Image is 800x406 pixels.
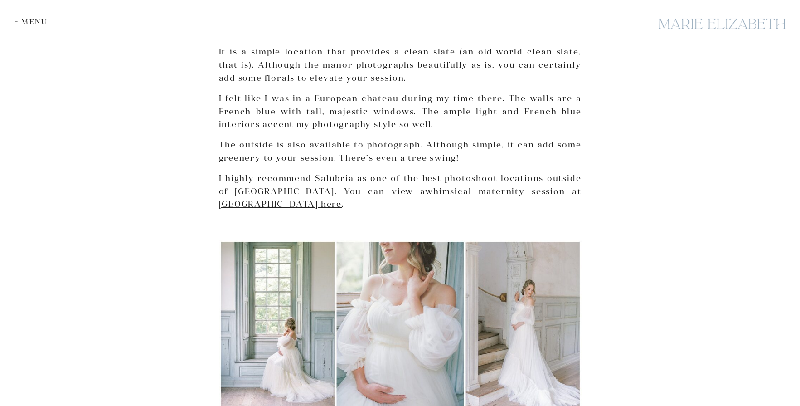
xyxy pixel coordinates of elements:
p: The outside is also available to photograph. Although simple, it can add some greenery to your se... [219,138,582,165]
p: I felt like I was in a European chateau during my time there. The walls are a French blue with ta... [219,92,582,131]
p: It is a simple location that provides a clean slate (an old-world clean slate, that is). Although... [219,45,582,84]
div: + Menu [15,17,52,26]
p: I highly recommend Salubria as one of the best photoshoot locations outside of [GEOGRAPHIC_DATA].... [219,172,582,211]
